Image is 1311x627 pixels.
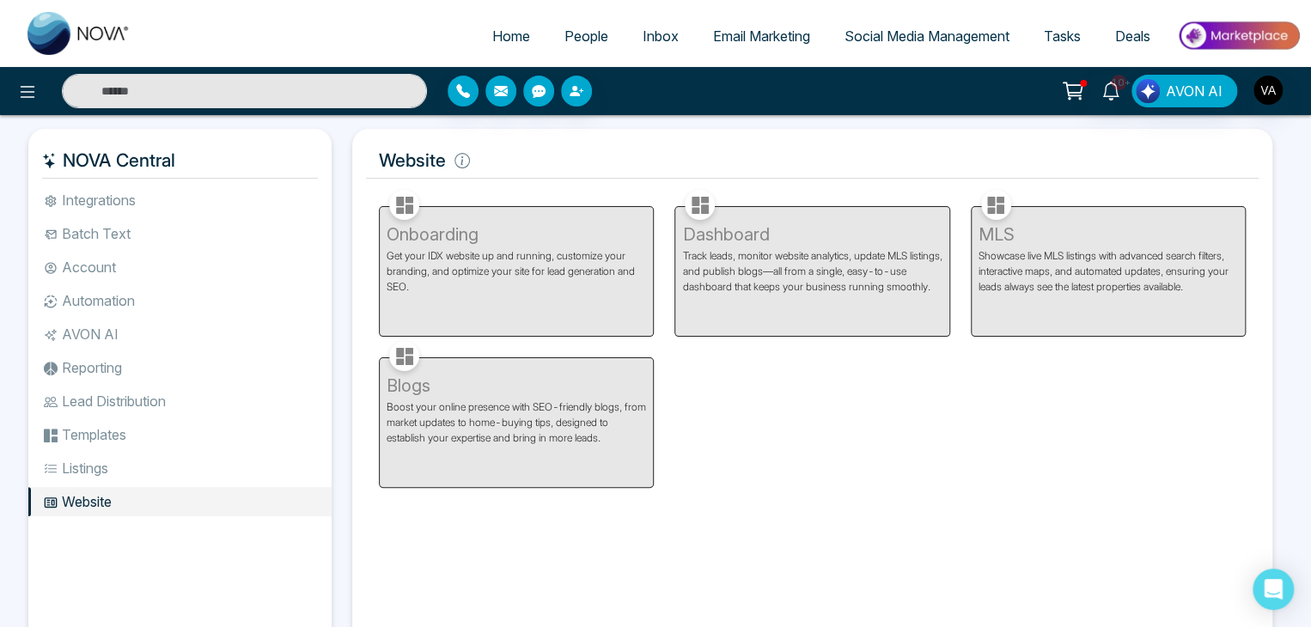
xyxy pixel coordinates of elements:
[28,387,332,416] li: Lead Distribution
[27,12,131,55] img: Nova CRM Logo
[1176,16,1301,55] img: Market-place.gif
[564,27,608,45] span: People
[28,320,332,349] li: AVON AI
[1136,79,1160,103] img: Lead Flow
[1253,76,1283,105] img: User Avatar
[492,27,530,45] span: Home
[1098,20,1168,52] a: Deals
[28,487,332,516] li: Website
[28,286,332,315] li: Automation
[845,27,1009,45] span: Social Media Management
[28,454,332,483] li: Listings
[713,27,810,45] span: Email Marketing
[28,420,332,449] li: Templates
[1253,569,1294,610] div: Open Intercom Messenger
[1027,20,1098,52] a: Tasks
[366,143,1259,179] h5: Website
[1131,75,1237,107] button: AVON AI
[696,20,827,52] a: Email Marketing
[1090,75,1131,105] a: 10+
[547,20,625,52] a: People
[28,219,332,248] li: Batch Text
[643,27,679,45] span: Inbox
[625,20,696,52] a: Inbox
[28,186,332,215] li: Integrations
[1166,81,1223,101] span: AVON AI
[1044,27,1081,45] span: Tasks
[1115,27,1150,45] span: Deals
[28,353,332,382] li: Reporting
[28,253,332,282] li: Account
[475,20,547,52] a: Home
[42,143,318,179] h5: NOVA Central
[827,20,1027,52] a: Social Media Management
[1111,75,1126,90] span: 10+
